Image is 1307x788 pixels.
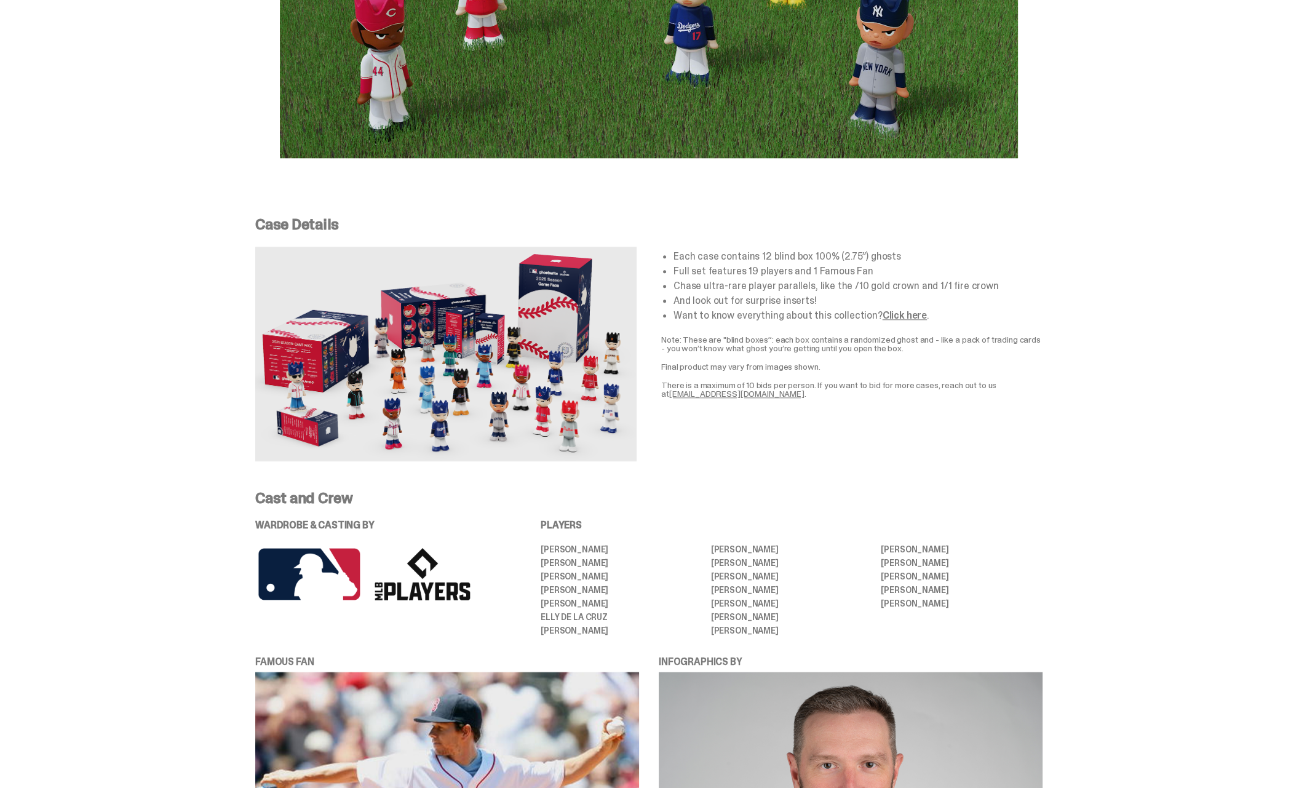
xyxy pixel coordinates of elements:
[541,613,702,621] li: Elly De La Cruz
[711,599,873,608] li: [PERSON_NAME]
[661,381,1043,398] p: There is a maximum of 10 bids per person. If you want to bid for more cases, reach out to us at .
[541,545,702,554] li: [PERSON_NAME]
[881,572,1043,581] li: [PERSON_NAME]
[711,586,873,594] li: [PERSON_NAME]
[541,572,702,581] li: [PERSON_NAME]
[541,626,702,635] li: [PERSON_NAME]
[541,599,702,608] li: [PERSON_NAME]
[255,247,637,461] img: Case%20Details.png
[881,599,1043,608] li: [PERSON_NAME]
[541,586,702,594] li: [PERSON_NAME]
[673,296,1043,306] li: And look out for surprise inserts!
[673,266,1043,276] li: Full set features 19 players and 1 Famous Fan
[255,520,506,530] p: WARDROBE & CASTING BY
[711,613,873,621] li: [PERSON_NAME]
[659,657,1043,667] p: INFOGRAPHICS BY
[881,545,1043,554] li: [PERSON_NAME]
[669,388,804,399] a: [EMAIL_ADDRESS][DOMAIN_NAME]
[255,217,1043,232] p: Case Details
[711,626,873,635] li: [PERSON_NAME]
[541,520,1043,530] p: PLAYERS
[711,572,873,581] li: [PERSON_NAME]
[711,545,873,554] li: [PERSON_NAME]
[255,657,639,667] p: FAMOUS FAN
[881,586,1043,594] li: [PERSON_NAME]
[673,281,1043,291] li: Chase ultra-rare player parallels, like the /10 gold crown and 1/1 fire crown
[883,309,927,322] a: Click here
[255,491,1043,506] p: Cast and Crew
[881,559,1043,567] li: [PERSON_NAME]
[661,335,1043,352] p: Note: These are "blind boxes”: each box contains a randomized ghost and - like a pack of trading ...
[711,559,873,567] li: [PERSON_NAME]
[673,252,1043,261] li: Each case contains 12 blind box 100% (2.75”) ghosts
[541,559,702,567] li: [PERSON_NAME]
[661,362,1043,371] p: Final product may vary from images shown.
[673,311,1043,320] li: Want to know everything about this collection? .
[255,545,471,603] img: MLB%20logos.png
